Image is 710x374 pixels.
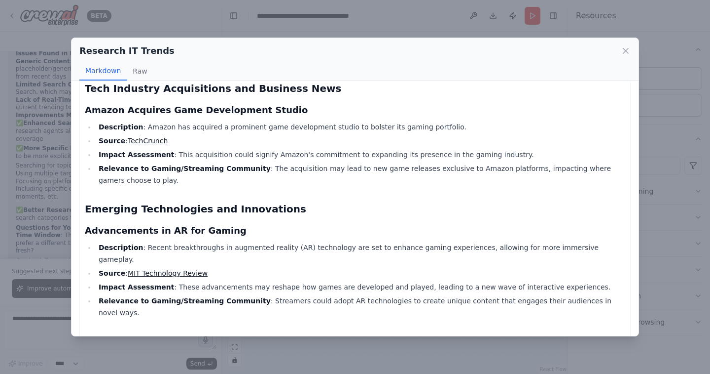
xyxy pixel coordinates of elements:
strong: Relevance to Gaming/Streaming Community [99,165,271,172]
li: : Streamers could adopt AR technologies to create unique content that engages their audiences in ... [96,295,625,319]
h2: Research IT Trends [79,44,175,58]
a: TechCrunch [128,137,168,145]
strong: Impact Assessment [99,151,175,159]
li: : [96,135,625,147]
li: : These advancements may reshape how games are developed and played, leading to a new wave of int... [96,281,625,293]
h2: Tech Industry Acquisitions and Business News [85,82,625,95]
button: Raw [127,62,153,81]
strong: Impact Assessment [99,283,175,291]
h3: Amazon Acquires Game Development Studio [85,103,625,117]
h2: Emerging Technologies and Innovations [85,202,625,216]
strong: Source [99,137,125,145]
strong: Relevance to Gaming/Streaming Community [99,297,271,305]
li: : [96,267,625,279]
strong: Description [99,244,143,251]
button: Markdown [79,62,127,81]
li: : Recent breakthroughs in augmented reality (AR) technology are set to enhance gaming experiences... [96,242,625,265]
li: : This acquisition could signify Amazon's commitment to expanding its presence in the gaming indu... [96,149,625,161]
strong: Description [99,123,143,131]
li: : The acquisition may lead to new game releases exclusive to Amazon platforms, impacting where ga... [96,163,625,186]
h3: Advancements in AR for Gaming [85,224,625,238]
a: MIT Technology Review [128,269,208,277]
li: : Amazon has acquired a prominent game development studio to bolster its gaming portfolio. [96,121,625,133]
strong: Source [99,269,125,277]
